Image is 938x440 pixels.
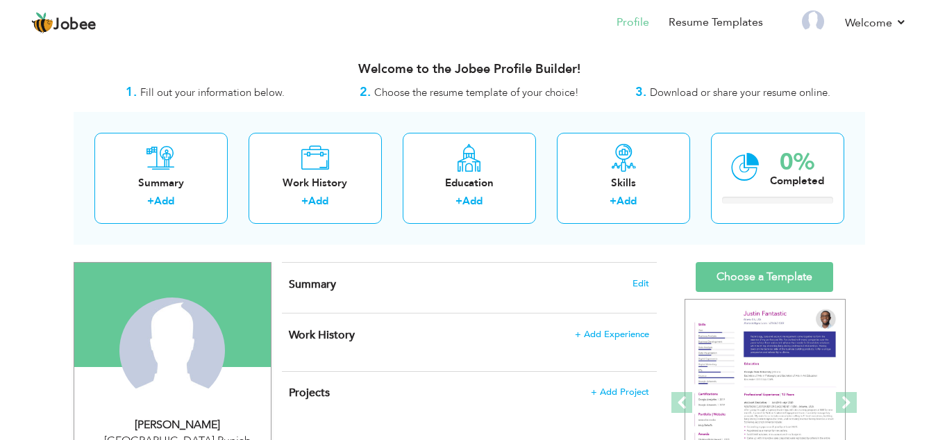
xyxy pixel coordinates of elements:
span: + Add Project [591,387,649,397]
h4: This helps to highlight the project, tools and skills you have worked on. [289,386,648,400]
div: [PERSON_NAME] [85,417,271,433]
a: Choose a Template [696,262,833,292]
a: Add [462,194,483,208]
span: Projects [289,385,330,400]
h4: This helps to show the companies you have worked for. [289,328,648,342]
div: Completed [770,174,824,188]
span: Choose the resume template of your choice! [374,85,579,99]
label: + [147,194,154,209]
div: Work History [260,176,371,190]
img: Profile Img [802,10,824,33]
span: Download or share your resume online. [650,85,830,99]
span: Summary [289,277,336,292]
div: 0% [770,151,824,174]
span: Work History [289,327,355,343]
div: Summary [106,176,217,190]
div: Skills [568,176,679,190]
a: Resume Templates [669,15,763,31]
a: Add [617,194,637,208]
h3: Welcome to the Jobee Profile Builder! [74,63,865,76]
span: Fill out your information below. [140,85,285,99]
label: + [301,194,308,209]
span: Jobee [53,17,97,33]
img: jobee.io [31,12,53,34]
img: Zainab Batool [119,298,225,403]
a: Add [308,194,328,208]
label: + [455,194,462,209]
a: Welcome [845,15,907,31]
a: Profile [617,15,649,31]
a: Jobee [31,12,97,34]
strong: 2. [360,83,371,101]
label: + [610,194,617,209]
div: Education [414,176,525,190]
strong: 3. [635,83,646,101]
span: Edit [633,279,649,288]
h4: Adding a summary is a quick and easy way to highlight your experience and interests. [289,277,648,291]
a: Add [154,194,174,208]
strong: 1. [126,83,137,101]
span: + Add Experience [575,329,649,339]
